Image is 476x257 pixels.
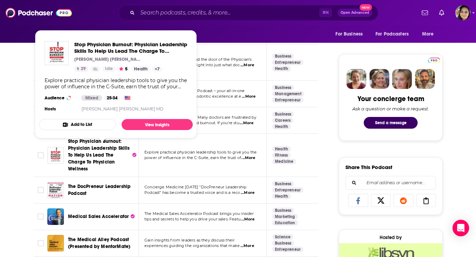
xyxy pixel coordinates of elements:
a: Business [272,85,294,90]
button: open menu [417,28,442,41]
a: Pro website [428,57,440,63]
a: Stop Physician Burnout: Physician Leadership Skills To Help Us Lead The Charge To Physician Wellness [68,138,136,172]
span: Podcast" has become a trusted voice and is a reco [144,190,240,195]
span: Stop Physician Burnout: Physician Leadership Skills To Help Us Lead The Charge To Physician Wellness [74,41,187,61]
span: For Podcasters [375,29,409,39]
p: [PERSON_NAME] [PERSON_NAME] MD [74,57,143,62]
span: Toggle select row [38,214,44,220]
a: Business [272,181,294,187]
span: ...More [241,155,255,161]
button: open menu [331,28,371,41]
span: 29 [81,66,86,72]
span: Toggle select row [38,240,44,246]
div: Your concierge team [358,95,424,103]
span: ...More [240,120,254,126]
img: Stop Physician Burnout: Physician Leadership Skills To Help Us Lead The Charge To Physician Wellness [45,41,69,65]
span: New [360,4,372,11]
span: Gain insights from leaders as they discuss their [144,238,235,243]
span: Medical Sales Accelerator [68,214,129,219]
a: The Medical Alley Podcast (Presented by MentorMate) [68,236,136,250]
div: Explore practical physician leadership tools to give you the power of influence in the C-Suite, e... [45,77,187,90]
span: Concierge Medicine [DATE] "DocPreneur Leadership [144,185,246,189]
a: Science [272,234,293,240]
a: +7 [152,66,162,72]
div: Open Intercom Messenger [453,220,469,236]
a: Share on X/Twitter [371,194,391,207]
button: Show profile menu [455,5,470,20]
a: Entrepreneur [272,187,303,193]
button: Open AdvancedNew [337,9,372,17]
span: Toggle select row [38,187,44,193]
span: tips and secrets to help you drive your sales. Featu [144,217,240,221]
span: Logged in as shelbyjanner [455,5,470,20]
div: 25-34 [104,95,120,101]
div: Ask a question or make a request. [352,106,429,111]
a: Stop Physician Burnout: Physician Leadership Skills To Help Us Lead The Charge To Physician Wellness [47,147,64,164]
a: Health [272,124,291,129]
a: Business [272,208,294,213]
a: [PERSON_NAME] [PERSON_NAME] MD [82,106,163,111]
span: resource for achieving orthodontic excellence at e [144,94,241,99]
a: Medicine [272,159,296,164]
a: Business [272,53,294,59]
a: Stop Physician Burnout: Physician Leadership Skills To Help Us Lead The Charge To Physician Wellness [74,41,187,54]
img: Medical Sales Accelerator [47,208,64,225]
span: ...More [241,217,255,222]
input: Search podcasts, credits, & more... [137,7,319,18]
span: The Medical Sales Accelerator Podcast brings you insider [144,211,254,216]
button: open menu [371,28,419,41]
button: Send a message [364,117,418,129]
span: ...More [241,190,255,196]
img: Podchaser - Follow, Share and Rate Podcasts [6,6,72,19]
span: A Podcast taking you behind the door of the Physician's [144,57,251,62]
a: Share on Facebook [348,194,368,207]
span: bureaucracy, stagnation, and burnout. If you're stu [144,120,239,125]
span: Toggle select row [38,152,44,158]
div: Search podcasts, credits, & more... [118,5,378,21]
a: Careers [272,118,293,123]
input: Email address or username... [351,176,430,189]
button: Add to List [39,119,116,130]
span: You know you're not alone. Many doctors are frustrated by [144,115,256,120]
h3: Audience [45,95,76,101]
a: Health [272,66,291,71]
span: ...More [242,94,256,99]
span: Stop Physician Burnout: Physician Leadership Skills To Help Us Lead The Charge To Physician Wellness [68,138,130,172]
a: The DocPreneur Leadership Podcast [68,183,136,197]
span: The Medical Alley Podcast (Presented by MentorMate) [68,237,130,249]
a: Medical Sales Accelerator [68,213,135,220]
a: Health [272,146,291,152]
img: Sydney Profile [346,69,366,89]
span: ...More [240,243,254,249]
span: More [422,29,434,39]
a: Entrepreneur [272,97,303,103]
span: ⌘ K [319,8,332,17]
img: Barbara Profile [369,69,389,89]
a: Idle [102,66,116,72]
a: Fitness [272,152,291,158]
h3: Share This Podcast [345,164,392,170]
img: The DocPreneur Leadership Podcast [47,182,64,198]
span: ...More [240,62,254,68]
div: Mixed [81,95,102,101]
a: Business [272,111,294,117]
div: Search followers [345,176,436,190]
img: The Medical Alley Podcast (Presented by MentorMate) [47,235,64,251]
span: Explore practical physician leadership tools to give you the [144,150,257,155]
img: Podchaser Pro [428,58,440,63]
a: 29 [74,66,88,72]
button: open menu [34,28,68,41]
a: Entrepreneur [272,247,303,252]
a: Health [131,66,150,72]
a: Show notifications dropdown [436,7,447,19]
a: Show notifications dropdown [419,7,431,19]
a: Business [272,240,294,246]
img: User Profile [455,5,470,20]
span: Open Advanced [341,11,369,14]
h4: Hosts [45,106,56,112]
a: View Insights [122,119,193,130]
